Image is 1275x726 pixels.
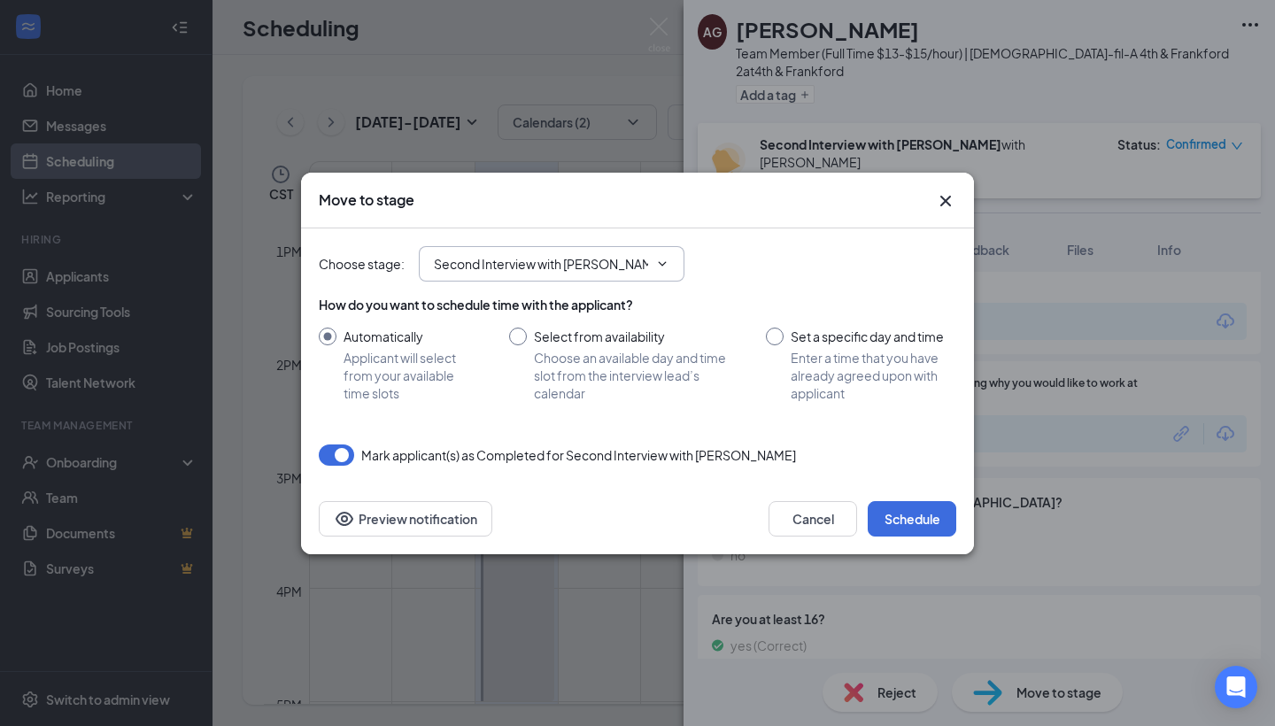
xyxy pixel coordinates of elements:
[935,190,956,212] svg: Cross
[319,254,405,274] span: Choose stage :
[319,501,492,537] button: Preview notificationEye
[769,501,857,537] button: Cancel
[319,190,414,210] h3: Move to stage
[935,190,956,212] button: Close
[334,508,355,529] svg: Eye
[868,501,956,537] button: Schedule
[319,296,956,313] div: How do you want to schedule time with the applicant?
[361,444,796,466] span: Mark applicant(s) as Completed for Second Interview with [PERSON_NAME]
[1215,666,1257,708] div: Open Intercom Messenger
[655,257,669,271] svg: ChevronDown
